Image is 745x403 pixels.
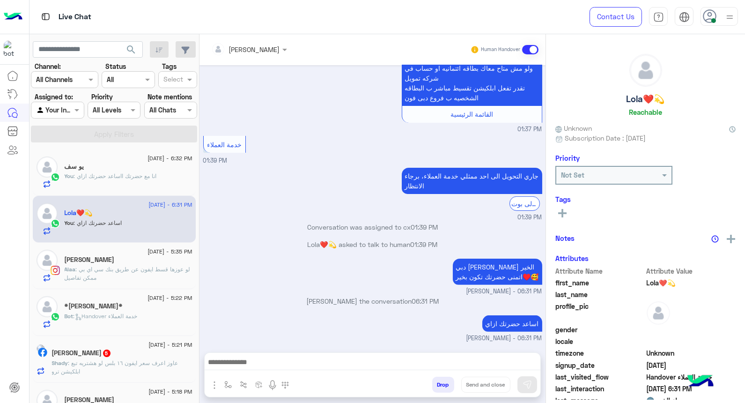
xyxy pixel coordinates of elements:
h5: Alaa Sayed [65,256,115,264]
label: Priority [91,92,113,102]
span: gender [555,325,645,335]
span: القائمة الرئيسية [450,110,493,118]
h6: Priority [555,154,580,162]
span: انا مع حضرتك ااساعد حضرتك ازاي [74,172,157,179]
span: عاوز اعرف سعر ايفون ١٦ بلس لو هشتريه تبع ابلكيشن ترو [52,359,178,375]
span: search [125,44,137,55]
span: 01:39 PM [411,240,438,248]
img: Logo [4,7,22,27]
span: [DATE] - 5:35 PM [148,247,192,256]
img: hulul-logo.png [684,366,717,398]
img: Facebook [38,348,47,357]
span: You [65,172,74,179]
span: You [65,219,74,226]
button: Trigger scenario [236,377,251,392]
h5: *Khaled Ali* [65,302,123,310]
h5: Lola❤️💫 [627,94,665,104]
span: Shady [52,359,68,366]
span: timezone [555,348,645,358]
a: Contact Us [590,7,642,27]
img: Instagram [51,266,60,275]
span: [DATE] - 5:18 PM [148,388,192,396]
img: WhatsApp [51,172,60,182]
img: send voice note [267,380,278,391]
img: defaultAdmin.png [37,250,58,271]
div: Select [162,74,183,86]
h5: يو سف [65,163,84,171]
img: notes [711,235,719,243]
img: defaultAdmin.png [647,301,670,325]
img: defaultAdmin.png [37,157,58,178]
span: profile_pic [555,301,645,323]
span: [DATE] - 5:21 PM [148,341,192,349]
h6: Reachable [629,108,662,116]
div: الرجوع الى بوت [509,196,540,211]
span: 01:39 PM [518,213,542,222]
span: Attribute Value [647,266,736,276]
p: Live Chat [59,11,91,23]
label: Assigned to: [35,92,73,102]
span: last_interaction [555,384,645,394]
img: select flow [224,381,232,388]
span: Bot [65,313,74,320]
h6: Notes [555,234,575,242]
img: defaultAdmin.png [37,296,58,317]
span: locale [555,336,645,346]
img: create order [255,381,263,388]
img: make a call [281,381,289,389]
img: tab [653,12,664,22]
span: [PERSON_NAME] - 06:31 PM [466,334,542,343]
span: Subscription Date : [DATE] [565,133,646,143]
h6: Attributes [555,254,589,262]
img: defaultAdmin.png [37,203,58,224]
span: [PERSON_NAME] - 06:31 PM [466,287,542,296]
img: WhatsApp [51,219,60,228]
span: last_name [555,290,645,299]
p: Conversation was assigned to cx [203,222,542,232]
img: profile [724,11,736,23]
a: tab [649,7,668,27]
span: last_visited_flow [555,372,645,382]
button: search [120,41,143,61]
span: first_name [555,278,645,288]
span: Alaa [65,266,76,273]
img: defaultAdmin.png [630,54,662,86]
span: null [647,325,736,335]
span: 01:39 PM [203,157,228,164]
span: لو عوزها قسط ايفون عن طريق بنك سي اي بي ممكن تفاصيل [65,266,191,281]
h5: Shady Said [52,349,111,357]
img: send attachment [209,380,220,391]
p: Lola❤️💫 asked to talk to human [203,239,542,249]
p: 27/8/2025, 6:31 PM [482,315,542,332]
img: send message [523,380,532,389]
img: add [727,235,735,243]
p: 27/8/2025, 1:39 PM [402,168,542,194]
span: Handover خدمة العملاء [647,372,736,382]
span: Attribute Name [555,266,645,276]
span: 01:39 PM [411,223,438,231]
span: : Handover خدمة العملاء [74,313,138,320]
button: Send and close [461,377,510,393]
img: picture [37,344,45,353]
span: Unknown [647,348,736,358]
img: Trigger scenario [240,381,247,388]
span: اساعد حضرتك ازاي [74,219,122,226]
button: Apply Filters [31,126,197,142]
span: 2025-08-27T15:31:46.5339196Z [647,384,736,394]
span: [DATE] - 6:32 PM [148,154,192,163]
span: Unknown [555,123,592,133]
span: 01:37 PM [518,125,542,134]
img: WhatsApp [51,312,60,321]
h5: Lola❤️💫 [65,209,93,217]
span: signup_date [555,360,645,370]
button: Drop [432,377,454,393]
img: tab [40,11,52,22]
span: خدمة العملاء [207,141,242,149]
img: tab [679,12,690,22]
span: 06:31 PM [412,297,439,305]
img: 1403182699927242 [4,41,21,58]
p: 27/8/2025, 6:31 PM [453,259,542,285]
h6: Tags [555,195,736,203]
span: 5 [103,350,111,357]
label: Note mentions [148,92,192,102]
